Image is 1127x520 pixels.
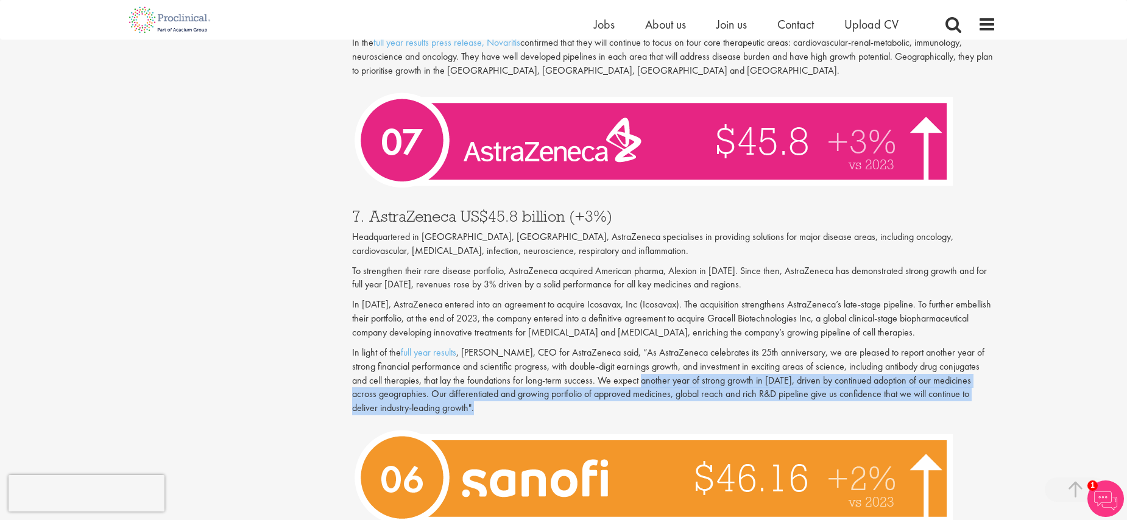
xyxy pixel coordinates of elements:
a: Join us [716,16,747,32]
p: In the confirmed that they will continue to focus on four core therapeutic areas: cardiovascular-... [352,36,997,78]
p: In [DATE], AstraZeneca entered into an agreement to acquire Icosavax, Inc (Icosavax). The acquisi... [352,298,997,340]
a: full year results press release, Novaritis [373,36,520,49]
p: To strengthen their rare disease portfolio, AstraZeneca acquired American pharma, Alexion in [DAT... [352,264,997,292]
img: Chatbot [1087,480,1124,517]
h3: 7. AstraZeneca US$45.8 billion (+3%) [352,208,997,224]
a: full year results [401,346,456,359]
a: Contact [777,16,814,32]
p: In light of the , [PERSON_NAME], CEO for AstraZeneca said, “As AstraZeneca celebrates its 25th an... [352,346,997,415]
iframe: reCAPTCHA [9,475,164,511]
a: About us [645,16,686,32]
span: 1 [1087,480,1098,491]
p: Headquartered in [GEOGRAPHIC_DATA], [GEOGRAPHIC_DATA], AstraZeneca specialises in providing solut... [352,230,997,258]
a: Upload CV [844,16,899,32]
a: Jobs [594,16,615,32]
